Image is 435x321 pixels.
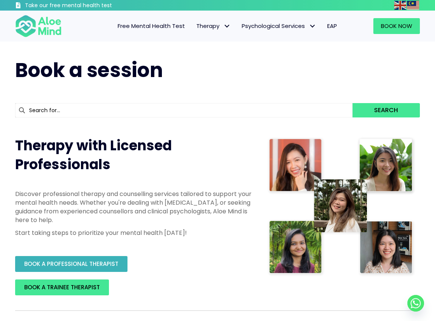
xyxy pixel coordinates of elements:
p: Start taking steps to prioritize your mental health [DATE]! [15,228,252,237]
img: Aloe mind Logo [15,14,62,38]
span: Therapy: submenu [221,21,232,32]
h3: Take our free mental health test [25,2,141,9]
img: ms [407,1,419,10]
span: Psychological Services: submenu [307,21,318,32]
span: Free Mental Health Test [118,22,185,30]
a: EAP [322,18,343,34]
button: Search [353,103,420,117]
a: BOOK A PROFESSIONAL THERAPIST [15,256,127,272]
p: Discover professional therapy and counselling services tailored to support your mental health nee... [15,190,252,225]
a: Malay [407,1,420,9]
span: Book a session [15,56,163,84]
a: Book Now [373,18,420,34]
span: Psychological Services [242,22,316,30]
span: BOOK A TRAINEE THERAPIST [24,283,100,291]
a: Free Mental Health Test [112,18,191,34]
span: BOOK A PROFESSIONAL THERAPIST [24,260,118,268]
a: Take our free mental health test [15,2,141,11]
span: Therapy with Licensed Professionals [15,136,172,174]
a: Psychological ServicesPsychological Services: submenu [236,18,322,34]
input: Search for... [15,103,353,117]
a: English [394,1,407,9]
span: Book Now [381,22,412,30]
a: BOOK A TRAINEE THERAPIST [15,279,109,295]
a: Whatsapp [407,295,424,312]
span: EAP [327,22,337,30]
nav: Menu [69,18,343,34]
img: Therapist collage [267,136,416,277]
span: Therapy [196,22,230,30]
a: TherapyTherapy: submenu [191,18,236,34]
img: en [394,1,406,10]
